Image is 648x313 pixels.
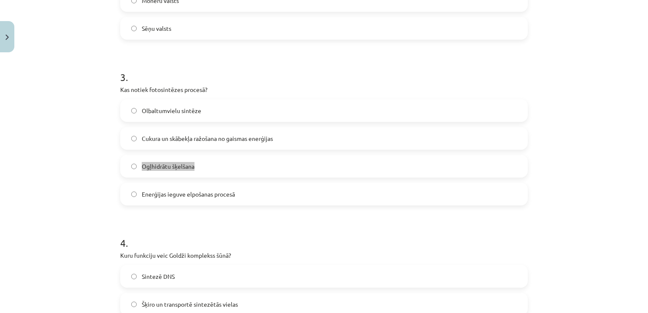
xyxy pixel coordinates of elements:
input: Ogļhidrātu šķelšana [131,164,137,169]
span: Olbaltumvielu sintēze [142,106,201,115]
input: Enerģijas ieguve elpošanas procesā [131,192,137,197]
input: Šķiro un transportē sintezētās vielas [131,302,137,307]
p: Kas notiek fotosintēzes procesā? [120,85,528,94]
input: Sintezē DNS [131,274,137,279]
p: Kuru funkciju veic Goldži komplekss šūnā? [120,251,528,260]
span: Ogļhidrātu šķelšana [142,162,194,171]
input: Cukura un skābekļa ražošana no gaismas enerģijas [131,136,137,141]
h1: 3 . [120,57,528,83]
input: Olbaltumvielu sintēze [131,108,137,113]
span: Sēņu valsts [142,24,171,33]
span: Sintezē DNS [142,272,175,281]
input: Sēņu valsts [131,26,137,31]
img: icon-close-lesson-0947bae3869378f0d4975bcd49f059093ad1ed9edebbc8119c70593378902aed.svg [5,35,9,40]
span: Enerģijas ieguve elpošanas procesā [142,190,235,199]
span: Cukura un skābekļa ražošana no gaismas enerģijas [142,134,273,143]
h1: 4 . [120,222,528,248]
span: Šķiro un transportē sintezētās vielas [142,300,238,309]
